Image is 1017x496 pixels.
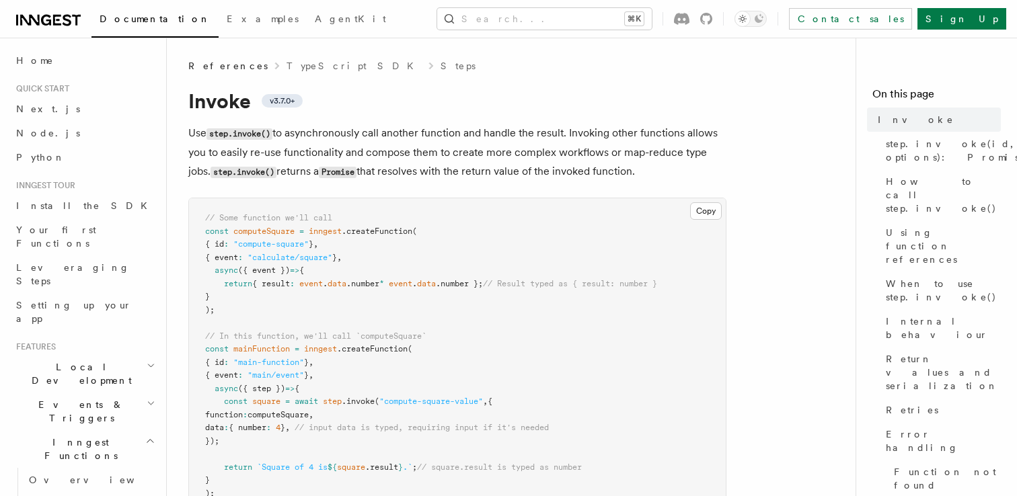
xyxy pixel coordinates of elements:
span: { [299,265,304,275]
span: // square.result is typed as number [417,462,582,472]
span: . [412,279,417,288]
span: : [224,358,229,367]
span: Your first Functions [16,224,96,249]
span: "calculate/square" [248,253,332,262]
button: Toggle dark mode [735,11,767,27]
span: "main/event" [248,370,304,380]
span: .number }; [436,279,483,288]
a: Error handling [880,422,1001,460]
span: computeSquare [248,410,309,419]
span: const [205,344,229,354]
span: data [417,279,436,288]
span: { id [205,358,224,367]
span: }); [205,436,219,446]
span: Function not found [894,465,1001,492]
button: Search...⌘K [437,8,652,30]
span: Home [16,54,54,67]
span: Next.js [16,104,80,114]
a: step.invoke(id, options): Promise [880,132,1001,169]
span: .number [346,279,379,288]
span: ({ step }) [238,384,285,393]
span: How to call step.invoke() [886,175,1001,215]
span: } [205,475,210,485]
span: , [337,253,342,262]
span: , [483,397,488,406]
span: event [389,279,412,288]
span: } [280,423,285,432]
a: How to call step.invoke() [880,169,1001,220]
button: Inngest Functions [11,430,158,468]
span: mainFunction [233,344,290,354]
a: Invoke [872,108,1001,132]
span: `Square of 4 is [257,462,328,472]
span: . [323,279,328,288]
span: Internal behaviour [886,315,1001,341]
span: async [215,265,238,275]
span: : [238,370,243,380]
span: , [313,239,318,249]
a: Overview [24,468,158,492]
span: = [295,344,299,354]
span: Error handling [886,427,1001,454]
span: Return values and serialization [886,352,1001,392]
span: Overview [29,474,167,485]
span: } [332,253,337,262]
span: inngest [304,344,337,354]
span: Install the SDK [16,200,155,211]
button: Events & Triggers [11,392,158,430]
span: Using function references [886,226,1001,266]
span: square [337,462,365,472]
span: { [295,384,299,393]
span: = [299,226,304,236]
span: const [205,226,229,236]
span: Features [11,341,56,352]
span: Node.js [16,128,80,138]
span: => [285,384,295,393]
span: .createFunction [342,226,412,236]
a: Internal behaviour [880,309,1001,347]
span: step [323,397,342,406]
span: v3.7.0+ [270,95,295,106]
span: References [188,59,268,73]
span: } [304,370,309,380]
span: ${ [328,462,337,472]
span: function [205,410,243,419]
span: async [215,384,238,393]
span: .createFunction [337,344,408,354]
span: ; [412,462,417,472]
span: Python [16,152,65,163]
span: .invoke [342,397,375,406]
span: } [398,462,403,472]
span: await [295,397,318,406]
span: Documentation [100,13,211,24]
code: step.invoke() [211,167,276,178]
span: = [285,397,290,406]
span: Inngest tour [11,180,75,191]
span: computeSquare [233,226,295,236]
span: square [252,397,280,406]
a: Install the SDK [11,194,158,218]
span: } [309,239,313,249]
span: } [304,358,309,367]
span: ({ event }) [238,265,290,275]
a: Sign Up [917,8,1006,30]
a: AgentKit [307,4,394,36]
span: // Result typed as { result: number } [483,279,657,288]
p: Use to asynchronously call another function and handle the result. Invoking other functions allow... [188,124,726,181]
span: return [224,462,252,472]
span: Leveraging Steps [16,262,130,286]
span: "main-function" [233,358,304,367]
a: Node.js [11,121,158,145]
span: return [224,279,252,288]
span: .` [403,462,412,472]
span: : [224,239,229,249]
span: Invoke [878,113,954,126]
span: : [290,279,295,288]
span: , [309,358,313,367]
span: 4 [276,423,280,432]
span: ( [375,397,379,406]
a: Python [11,145,158,169]
span: Inngest Functions [11,436,145,462]
a: Examples [219,4,307,36]
span: ( [408,344,412,354]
